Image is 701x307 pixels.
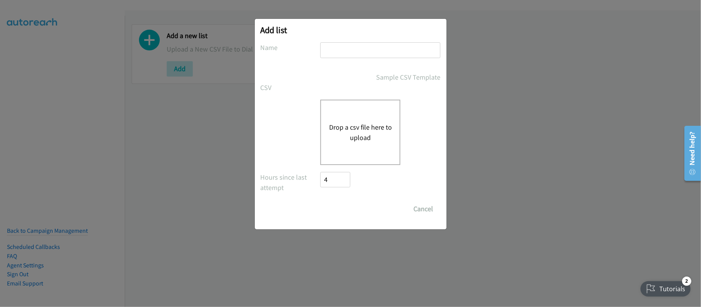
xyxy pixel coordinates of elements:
h2: Add list [261,25,441,35]
button: Cancel [407,201,441,217]
a: Sample CSV Template [376,72,441,82]
label: Name [261,42,321,53]
iframe: Resource Center [679,123,701,184]
label: Hours since last attempt [261,172,321,193]
button: Drop a csv file here to upload [329,122,392,143]
label: CSV [261,82,321,93]
iframe: Checklist [636,274,695,301]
